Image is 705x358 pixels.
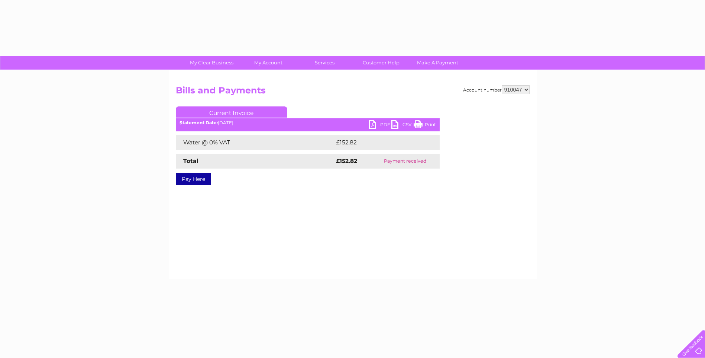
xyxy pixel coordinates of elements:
[371,154,439,169] td: Payment received
[391,120,414,131] a: CSV
[180,120,218,125] b: Statement Date:
[336,157,357,164] strong: £152.82
[176,135,334,150] td: Water @ 0% VAT
[181,56,242,70] a: My Clear Business
[237,56,299,70] a: My Account
[176,173,211,185] a: Pay Here
[334,135,426,150] td: £152.82
[183,157,198,164] strong: Total
[176,85,530,99] h2: Bills and Payments
[176,120,440,125] div: [DATE]
[350,56,412,70] a: Customer Help
[369,120,391,131] a: PDF
[407,56,468,70] a: Make A Payment
[176,106,287,118] a: Current Invoice
[294,56,355,70] a: Services
[463,85,530,94] div: Account number
[414,120,436,131] a: Print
